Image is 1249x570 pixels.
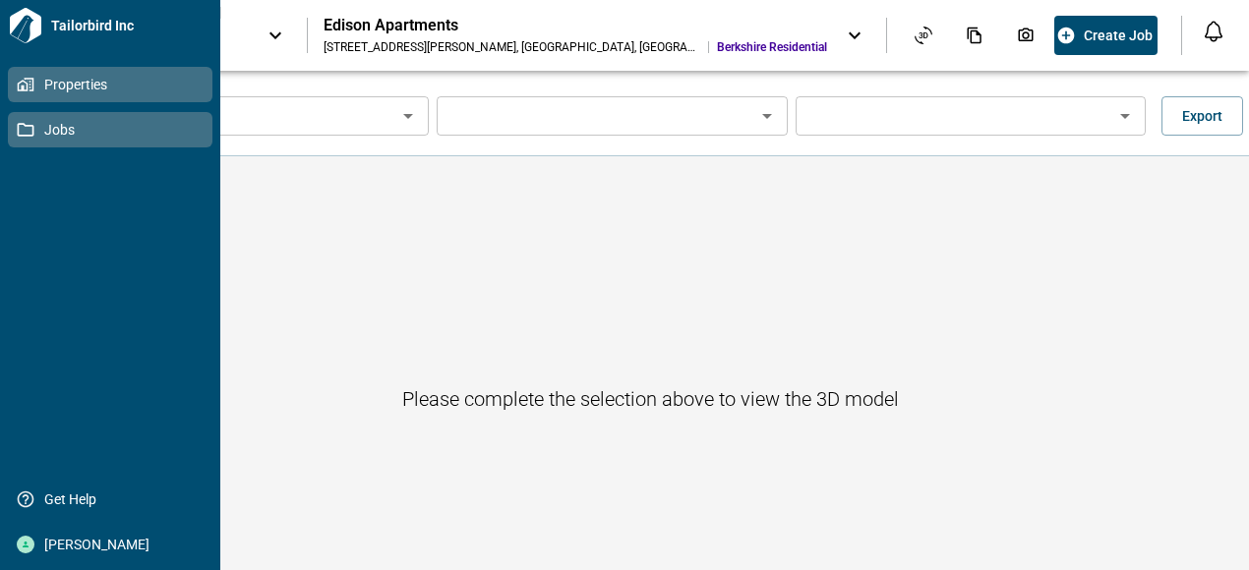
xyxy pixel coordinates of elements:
[402,383,899,415] h6: Please complete the selection above to view the 3D model
[34,75,194,94] span: Properties
[324,39,700,55] div: [STREET_ADDRESS][PERSON_NAME] , [GEOGRAPHIC_DATA] , [GEOGRAPHIC_DATA]
[324,16,827,35] div: Edison Apartments
[1084,26,1153,45] span: Create Job
[34,535,194,554] span: [PERSON_NAME]
[717,39,827,55] span: Berkshire Residential
[954,19,995,52] div: Documents
[1054,16,1158,55] button: Create Job
[394,102,422,130] button: Open
[43,16,212,35] span: Tailorbird Inc
[8,112,212,147] a: Jobs
[8,67,212,102] a: Properties
[34,489,194,509] span: Get Help
[34,120,194,140] span: Jobs
[1182,106,1222,126] span: Export
[1161,96,1243,136] button: Export
[1198,16,1229,47] button: Open notification feed
[1111,102,1139,130] button: Open
[1005,19,1046,52] div: Photos
[753,102,781,130] button: Open
[903,19,944,52] div: Asset View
